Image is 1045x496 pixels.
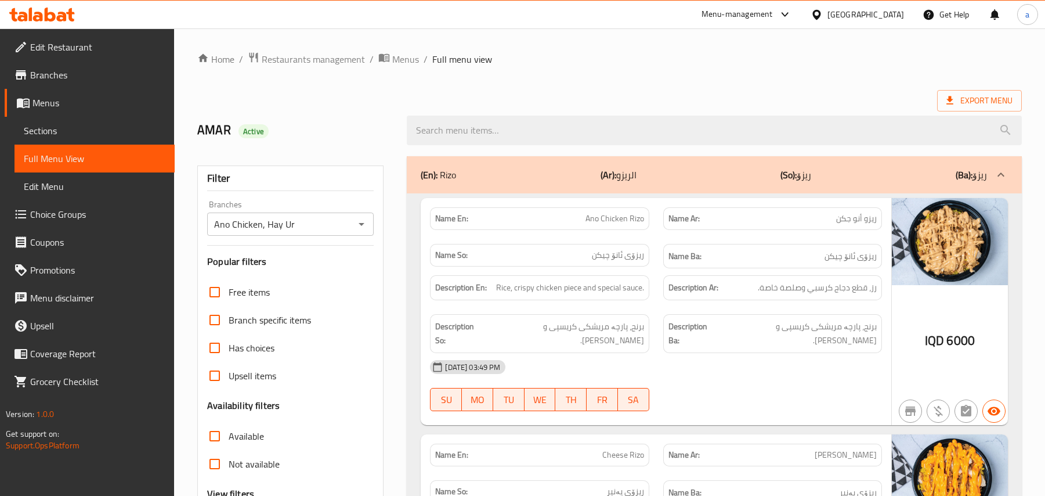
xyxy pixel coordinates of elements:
strong: Name So: [435,249,468,261]
img: %D8%B1%D9%8A%D8%B2%D9%88_%D8%A7%D9%86%D9%88_%D8%AC%D9%83%D9%86638912154323896415.jpg [892,198,1008,285]
span: Has choices [229,341,274,355]
a: Coupons [5,228,175,256]
b: (So): [780,166,797,184]
li: / [370,52,374,66]
span: Export Menu [946,94,1013,108]
a: Coverage Report [5,340,175,368]
a: Support.OpsPlatform [6,438,79,453]
a: Choice Groups [5,200,175,228]
span: Full menu view [432,52,492,66]
input: search [407,116,1022,145]
span: Grocery Checklist [30,375,165,389]
li: / [239,52,243,66]
span: Coverage Report [30,347,165,361]
span: ریزۆی ئانۆ چیکن [592,249,644,261]
button: Available [982,400,1006,423]
div: [GEOGRAPHIC_DATA] [827,8,904,21]
strong: Name En: [435,449,468,461]
button: SA [618,388,649,411]
span: Edit Restaurant [30,40,165,54]
button: WE [525,388,556,411]
span: SA [623,391,645,408]
p: ریزۆ [956,168,987,182]
span: Active [238,126,269,137]
span: [DATE] 03:49 PM [440,362,505,373]
a: Grocery Checklist [5,368,175,396]
span: 1.0.0 [36,407,54,422]
a: Branches [5,61,175,89]
span: Ano Chicken Rizo [585,213,644,225]
a: Menus [378,52,419,67]
p: Rizo [421,168,456,182]
nav: breadcrumb [197,52,1022,67]
b: (Ba): [956,166,972,184]
span: Version: [6,407,34,422]
b: (Ar): [601,166,616,184]
span: Not available [229,457,280,471]
button: Open [353,216,370,232]
span: ریزۆی ئانۆ چیکن [825,249,877,264]
span: TH [560,391,582,408]
strong: Description Ba: [668,319,717,348]
span: Free items [229,285,270,299]
button: MO [462,388,493,411]
span: [PERSON_NAME] [815,449,877,461]
span: a [1025,8,1029,21]
span: FR [591,391,613,408]
strong: Description En: [435,281,487,295]
span: Get support on: [6,426,59,441]
h3: Popular filters [207,255,374,268]
div: Active [238,124,269,138]
span: WE [529,391,551,408]
b: (En): [421,166,437,184]
span: Sections [24,124,165,138]
span: SU [435,391,457,408]
span: Rice, crispy chicken piece and special sauce. [496,281,644,295]
span: MO [467,391,489,408]
a: Restaurants management [248,52,365,67]
button: FR [587,388,618,411]
a: Upsell [5,312,175,340]
span: ريزو أنو جكن [836,213,877,225]
div: Filter [207,166,374,191]
button: SU [430,388,462,411]
span: Upsell [30,319,165,333]
span: Menus [392,52,419,66]
button: Purchased item [927,400,950,423]
button: Not branch specific item [899,400,922,423]
a: Menus [5,89,175,117]
span: برنج، پارچە مریشکی کریسپی و سۆسی تایبەت. [719,319,877,348]
strong: Name Ar: [668,213,700,225]
p: ریزۆ [780,168,811,182]
h2: AMAR [197,121,393,139]
div: (En): Rizo(Ar):الريزو(So):ریزۆ(Ba):ریزۆ [407,156,1022,193]
h3: Availability filters [207,399,280,412]
button: TU [493,388,525,411]
span: Restaurants management [262,52,365,66]
div: Menu-management [702,8,773,21]
strong: Name Ba: [668,249,702,264]
a: Menu disclaimer [5,284,175,312]
button: Not has choices [954,400,978,423]
a: Promotions [5,256,175,284]
a: Sections [15,117,175,145]
span: Menu disclaimer [30,291,165,305]
span: Choice Groups [30,207,165,221]
strong: Name Ar: [668,449,700,461]
span: Available [229,429,264,443]
a: Edit Menu [15,172,175,200]
span: Branch specific items [229,313,311,327]
span: Menus [32,96,165,110]
a: Edit Restaurant [5,33,175,61]
span: برنج، پارچە مریشکی کریسپی و سۆسی تایبەت. [486,319,644,348]
span: رز، قطع دجاج كرسبي وصلصة خاصة. [758,281,877,295]
span: Edit Menu [24,179,165,193]
span: IQD [925,329,944,352]
span: Coupons [30,235,165,249]
span: Export Menu [937,90,1022,112]
a: Home [197,52,234,66]
a: Full Menu View [15,145,175,172]
span: Branches [30,68,165,82]
strong: Name En: [435,213,468,225]
span: Cheese Rizo [602,449,644,461]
